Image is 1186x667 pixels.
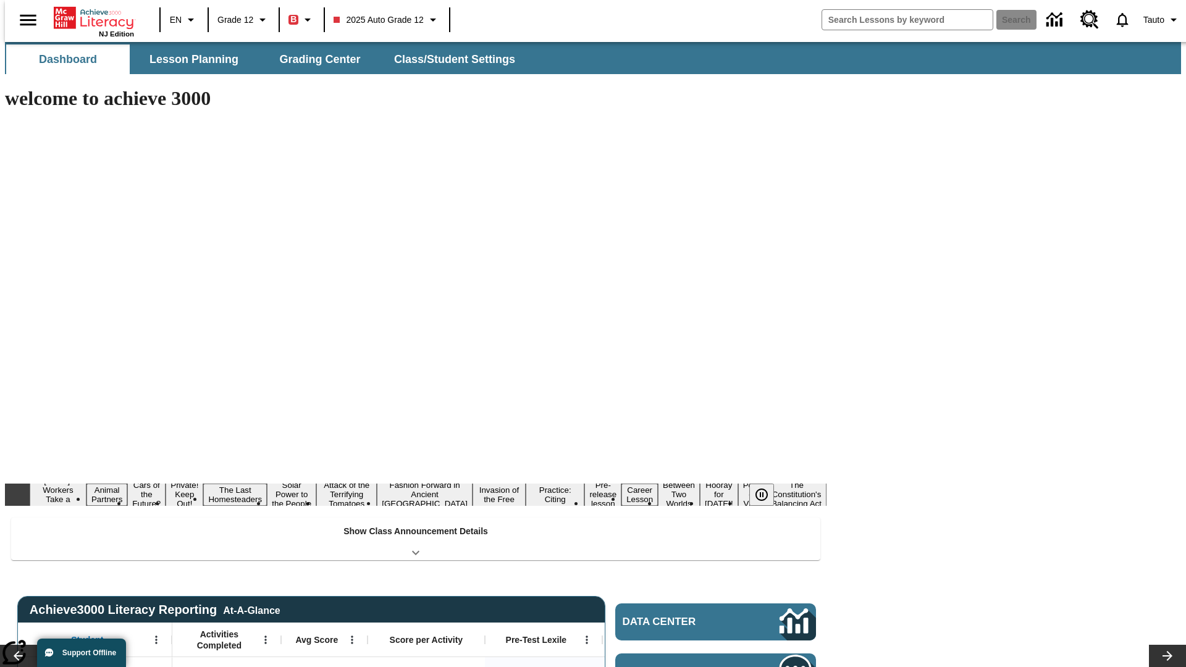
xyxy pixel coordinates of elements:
[316,479,377,510] button: Slide 7 Attack of the Terrifying Tomatoes
[132,44,256,74] button: Lesson Planning
[10,2,46,38] button: Open side menu
[39,52,97,67] span: Dashboard
[54,6,134,30] a: Home
[212,9,275,31] button: Grade: Grade 12, Select a grade
[578,631,596,649] button: Open Menu
[1143,14,1164,27] span: Tauto
[164,9,204,31] button: Language: EN, Select a language
[658,479,700,510] button: Slide 13 Between Two Worlds
[5,44,526,74] div: SubNavbar
[147,631,166,649] button: Open Menu
[473,474,526,515] button: Slide 9 The Invasion of the Free CD
[223,603,280,616] div: At-A-Glance
[343,525,488,538] p: Show Class Announcement Details
[621,484,658,506] button: Slide 12 Career Lesson
[377,479,473,510] button: Slide 8 Fashion Forward in Ancient Rome
[623,616,738,628] span: Data Center
[290,12,296,27] span: B
[584,479,621,510] button: Slide 11 Pre-release lesson
[700,479,738,510] button: Slide 14 Hooray for Constitution Day!
[5,87,826,110] h1: welcome to achieve 3000
[749,484,786,506] div: Pause
[390,634,463,645] span: Score per Activity
[526,474,584,515] button: Slide 10 Mixed Practice: Citing Evidence
[1138,9,1186,31] button: Profile/Settings
[258,44,382,74] button: Grading Center
[1149,645,1186,667] button: Lesson carousel, Next
[11,518,820,560] div: Show Class Announcement Details
[767,479,826,510] button: Slide 16 The Constitution's Balancing Act
[284,9,320,31] button: Boost Class color is red. Change class color
[738,479,767,510] button: Slide 15 Point of View
[170,14,182,27] span: EN
[506,634,567,645] span: Pre-Test Lexile
[6,44,130,74] button: Dashboard
[384,44,525,74] button: Class/Student Settings
[62,648,116,657] span: Support Offline
[1106,4,1138,36] a: Notifications
[343,631,361,649] button: Open Menu
[5,42,1181,74] div: SubNavbar
[30,603,280,617] span: Achieve3000 Literacy Reporting
[1039,3,1073,37] a: Data Center
[166,479,203,510] button: Slide 4 Private! Keep Out!
[822,10,993,30] input: search field
[127,479,166,510] button: Slide 3 Cars of the Future?
[749,484,774,506] button: Pause
[37,639,126,667] button: Support Offline
[267,479,316,510] button: Slide 6 Solar Power to the People
[329,9,445,31] button: Class: 2025 Auto Grade 12, Select your class
[71,634,103,645] span: Student
[54,4,134,38] div: Home
[217,14,253,27] span: Grade 12
[615,603,816,640] a: Data Center
[295,634,338,645] span: Avg Score
[1073,3,1106,36] a: Resource Center, Will open in new tab
[149,52,238,67] span: Lesson Planning
[86,484,127,506] button: Slide 2 Animal Partners
[179,629,260,651] span: Activities Completed
[334,14,423,27] span: 2025 Auto Grade 12
[99,30,134,38] span: NJ Edition
[256,631,275,649] button: Open Menu
[203,484,267,506] button: Slide 5 The Last Homesteaders
[279,52,360,67] span: Grading Center
[30,474,86,515] button: Slide 1 Labor Day: Workers Take a Stand
[394,52,515,67] span: Class/Student Settings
